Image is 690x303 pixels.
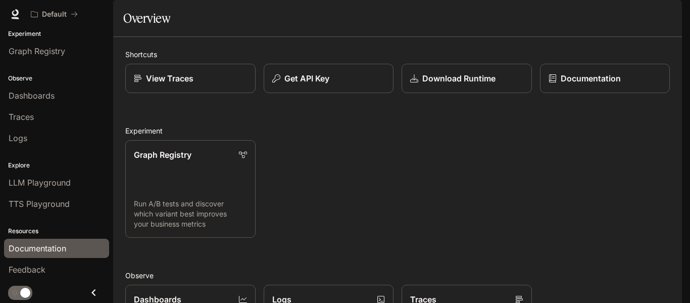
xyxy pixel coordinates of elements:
p: Run A/B tests and discover which variant best improves your business metrics [134,199,247,229]
h1: Overview [123,8,170,28]
h2: Experiment [125,125,670,136]
p: Documentation [561,72,621,84]
h2: Observe [125,270,670,281]
p: Get API Key [284,72,329,84]
p: View Traces [146,72,193,84]
a: View Traces [125,64,256,93]
a: Download Runtime [402,64,532,93]
h2: Shortcuts [125,49,670,60]
p: Download Runtime [422,72,496,84]
a: Graph RegistryRun A/B tests and discover which variant best improves your business metrics [125,140,256,238]
a: Documentation [540,64,670,93]
button: All workspaces [26,4,82,24]
button: Get API Key [264,64,394,93]
p: Graph Registry [134,149,191,161]
p: Default [42,10,67,19]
